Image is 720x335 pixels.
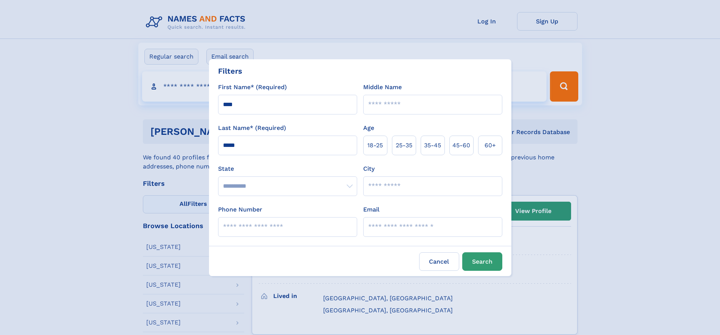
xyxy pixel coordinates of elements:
[452,141,470,150] span: 45‑60
[218,83,287,92] label: First Name* (Required)
[363,164,375,173] label: City
[218,164,357,173] label: State
[363,205,379,214] label: Email
[363,124,374,133] label: Age
[396,141,412,150] span: 25‑35
[218,205,262,214] label: Phone Number
[363,83,402,92] label: Middle Name
[218,65,242,77] div: Filters
[424,141,441,150] span: 35‑45
[419,252,459,271] label: Cancel
[218,124,286,133] label: Last Name* (Required)
[485,141,496,150] span: 60+
[367,141,383,150] span: 18‑25
[462,252,502,271] button: Search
